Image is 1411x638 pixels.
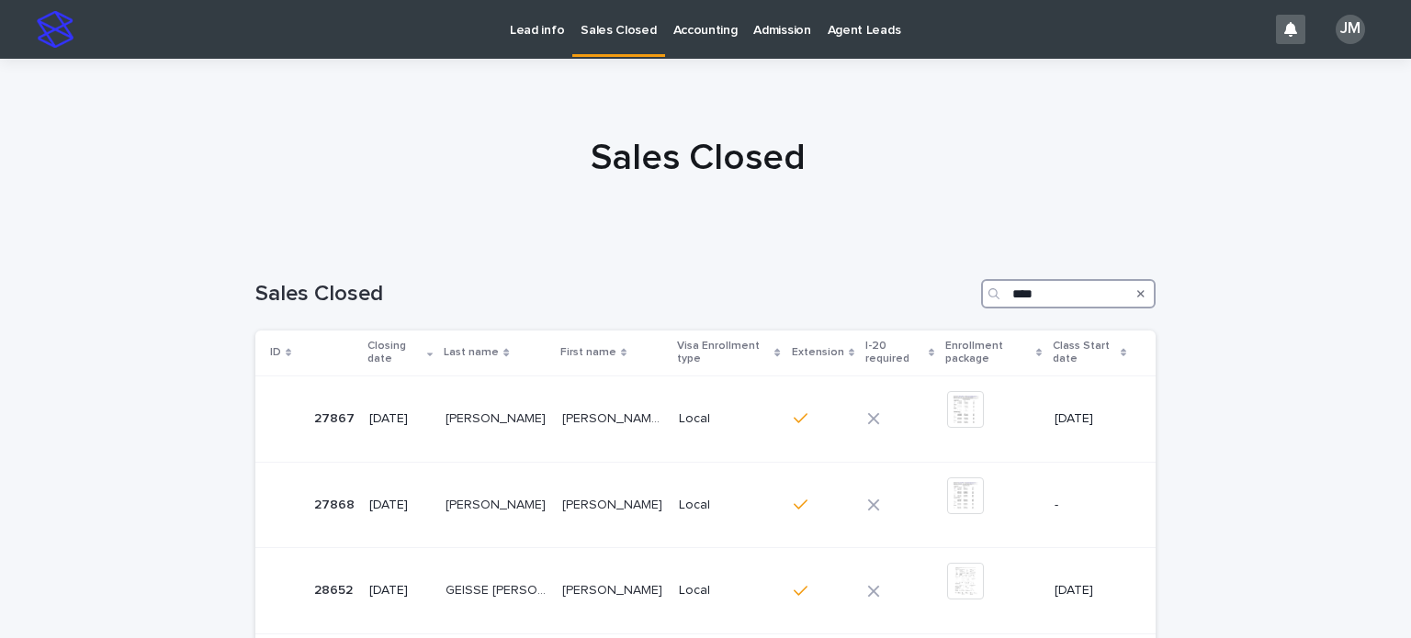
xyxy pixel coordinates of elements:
[369,583,431,599] p: [DATE]
[369,411,431,427] p: [DATE]
[679,583,779,599] p: Local
[1336,15,1365,44] div: JM
[314,408,358,427] p: 27867
[37,11,73,48] img: stacker-logo-s-only.png
[255,548,1156,634] tr: 2865228652 [DATE]GEISSE [PERSON_NAME]GEISSE [PERSON_NAME] [PERSON_NAME][PERSON_NAME] Local[DATE]
[562,579,666,599] p: [PERSON_NAME]
[1053,336,1116,370] p: Class Start date
[560,342,616,363] p: First name
[679,411,779,427] p: Local
[792,342,844,363] p: Extension
[270,342,281,363] p: ID
[562,494,666,513] p: [PERSON_NAME]
[444,342,499,363] p: Last name
[446,579,550,599] p: GEISSE DE BUSTAMANTE
[314,494,358,513] p: 27868
[945,336,1032,370] p: Enrollment package
[446,494,549,513] p: Martinez Afanador
[1055,411,1126,427] p: [DATE]
[248,136,1148,180] h1: Sales Closed
[255,281,974,308] h1: Sales Closed
[255,375,1156,462] tr: 2786727867 [DATE][PERSON_NAME][PERSON_NAME] [PERSON_NAME] De [DEMOGRAPHIC_DATA] De [GEOGRAPHIC_DA...
[679,498,779,513] p: Local
[314,579,356,599] p: 28652
[369,498,431,513] p: [DATE]
[981,279,1156,308] input: Search
[446,408,549,427] p: Martinez Afanador
[367,336,423,370] p: Closing date
[562,408,668,427] p: Juliannys De Jesus De Los Angeles
[255,462,1156,548] tr: 2786827868 [DATE][PERSON_NAME][PERSON_NAME] [PERSON_NAME][PERSON_NAME] Local-
[677,336,771,370] p: Visa Enrollment type
[865,336,924,370] p: I-20 required
[1055,583,1126,599] p: [DATE]
[1055,498,1126,513] p: -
